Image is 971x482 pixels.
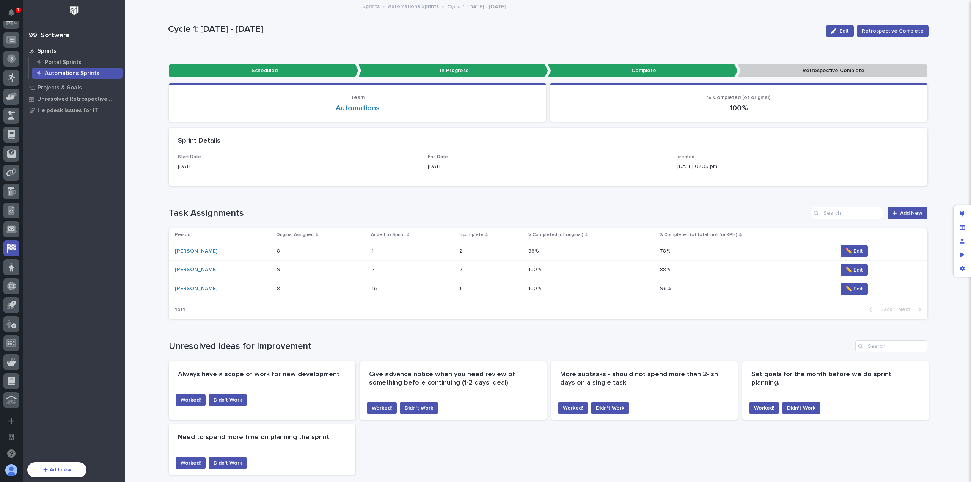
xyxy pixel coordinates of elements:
span: • [63,162,66,168]
a: Automations Sprints [388,2,439,10]
a: 📖Help Docs [5,93,44,106]
button: ✏️ Edit [841,264,868,276]
span: Onboarding Call [55,96,97,103]
h1: Unresolved Ideas for Improvement [169,341,852,352]
a: Set goals for the month before we do sprint planning.Worked!Didn't Work [742,361,929,420]
span: Didn't Work [787,404,815,412]
span: Set goals for the month before we do sprint planning. [751,371,893,386]
img: 1736555164131-43832dd5-751b-4058-ba23-39d91318e5a0 [8,117,21,131]
p: 1 [459,284,463,292]
p: 1 [372,246,375,254]
p: 8 [277,246,281,254]
span: Worked! [181,396,201,404]
span: Need to spend more time on planning the sprint. [178,434,331,441]
span: % Completed (of original) [707,95,770,100]
p: 1 [17,7,19,13]
a: Automations Sprints [29,68,125,79]
button: Add new [27,462,86,477]
p: 96 % [660,284,672,292]
div: We're available if you need us! [26,125,96,131]
p: Unresolved Retrospective Tasks [37,96,120,103]
span: More subtasks - should not spend more than 2-ish days on a single task. [560,371,720,386]
p: 2 [459,265,464,273]
a: Always have a scope of work for new developmentWorked!Didn't Work [169,361,355,420]
a: Add New [888,207,927,219]
img: Jeff Miller [8,155,20,167]
p: Original Assigned [276,231,314,239]
p: 88 % [660,265,672,273]
span: Worked! [754,404,774,412]
input: Search [811,207,883,219]
a: More subtasks - should not spend more than 2-ish days on a single task.Worked!Didn't Work [551,361,738,420]
p: 1 of 1 [169,300,191,319]
a: Sprints [362,2,380,10]
button: See all [118,142,138,151]
span: Didn't Work [214,396,242,404]
p: Scheduled [169,64,358,77]
span: Didn't Work [405,404,433,412]
a: Need to spend more time on planning the sprint.Worked!Didn't Work [169,424,355,475]
p: 100 % [559,104,918,113]
div: 99. Software [29,31,70,40]
div: Start new chat [26,117,124,125]
span: Back [876,307,892,312]
button: Notifications [3,5,19,20]
img: Stacker [8,7,23,22]
a: Portal Sprints [29,57,125,68]
p: In Progress [358,64,548,77]
span: [PERSON_NAME] [24,162,61,168]
div: Search [855,340,927,352]
p: Cycle 1: [DATE] - [DATE] [168,24,820,35]
p: Cycle 1: [DATE] - [DATE] [447,2,506,10]
a: Automations [336,104,380,113]
a: [PERSON_NAME] [175,267,217,273]
span: Retrospective Complete [862,27,924,35]
span: [DATE] [67,162,83,168]
p: [DATE] [428,163,669,171]
p: 100 % [528,265,543,273]
p: Complete [548,64,738,77]
p: 8 [277,284,281,292]
span: Next [898,307,915,312]
span: ✏️ Edit [845,247,863,255]
button: ✏️ Edit [841,245,868,257]
p: 100 % [528,284,543,292]
span: Team [351,95,365,100]
p: Added to Sprint [371,231,405,239]
button: Worked! [749,402,779,414]
span: Always have a scope of work for new development [178,371,339,378]
p: 16 [372,284,379,292]
p: Retrospective Complete [738,64,927,77]
span: ✏️ Edit [845,285,863,293]
div: Manage users [955,234,969,248]
a: Give advance notice when you need review of something before continuing (1-2 days ideal)Worked!Di... [360,361,547,420]
p: Person [175,231,190,239]
p: Automations Sprints [45,70,99,77]
p: 9 [277,265,282,273]
p: 7 [372,265,376,273]
h1: Task Assignments [169,208,808,219]
p: [DATE] [178,163,419,171]
span: Didn't Work [596,404,624,412]
a: Helpdesk Issues for IT [23,105,125,116]
button: Next [895,306,927,313]
tr: [PERSON_NAME] 99 77 22 100 %100 % 88 %88 % ✏️ Edit [169,261,927,279]
p: 78 % [660,246,672,254]
div: Manage fields and data [955,221,969,234]
span: Didn't Work [214,459,242,467]
h2: Sprint Details [178,137,220,145]
button: Didn't Work [591,402,629,414]
span: Edit [839,28,849,34]
p: Helpdesk Issues for IT [38,107,98,114]
button: Worked! [367,402,397,414]
div: 📖 [8,96,14,102]
span: Pylon [75,179,92,185]
p: 88 % [528,246,540,254]
p: 2 [459,246,464,254]
button: Worked! [558,402,588,414]
span: Worked! [181,459,201,467]
p: Projects & Goals [38,85,82,91]
button: ✏️ Edit [841,283,868,295]
div: Edit layout [955,207,969,221]
span: End Date [428,155,448,159]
